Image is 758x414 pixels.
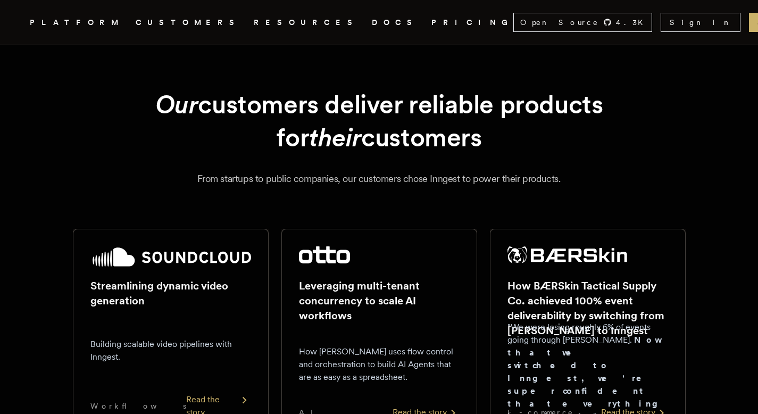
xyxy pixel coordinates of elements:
p: From startups to public companies, our customers chose Inngest to power their products. [43,171,715,186]
a: DOCS [372,16,419,29]
a: PRICING [431,16,513,29]
h1: customers deliver reliable products for customers [98,88,660,154]
span: 4.3 K [616,17,649,28]
button: RESOURCES [254,16,359,29]
h2: How BÆRSkin Tactical Supply Co. achieved 100% event deliverability by switching from [PERSON_NAME... [507,278,668,338]
p: How [PERSON_NAME] uses flow control and orchestration to build AI Agents that are as easy as a sp... [299,345,460,384]
em: their [309,122,361,153]
em: Our [155,89,198,120]
span: Open Source [520,17,599,28]
button: PLATFORM [30,16,123,29]
a: Sign In [661,13,740,32]
h2: Streamlining dynamic video generation [90,278,251,308]
img: SoundCloud [90,246,251,268]
img: Otto [299,246,350,263]
p: Building scalable video pipelines with Inngest. [90,338,251,363]
img: BÆRSkin Tactical Supply Co. [507,246,628,263]
span: Workflows [90,401,186,411]
a: CUSTOMERS [136,16,241,29]
h2: Leveraging multi-tenant concurrency to scale AI workflows [299,278,460,323]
